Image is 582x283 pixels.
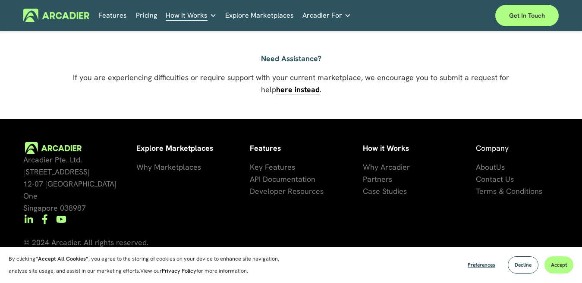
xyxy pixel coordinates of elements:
a: API Documentation [250,173,315,185]
a: folder dropdown [302,9,351,22]
span: Why Arcadier [363,162,410,172]
a: Features [98,9,127,22]
p: If you are experiencing difficulties or require support with your current marketplace, we encoura... [47,72,535,96]
span: Developer Resources [250,186,324,196]
span: Key Features [250,162,295,172]
strong: “Accept All Cookies” [35,255,88,262]
a: Key Features [250,161,295,173]
span: About [476,162,496,172]
strong: Features [250,143,281,153]
span: © 2024 Arcadier. All rights reserved. [23,237,148,247]
span: Why Marketplaces [136,162,201,172]
a: LinkedIn [23,214,34,224]
p: By clicking , you agree to the storing of cookies on your device to enhance site navigation, anal... [9,253,289,277]
span: Us [496,162,505,172]
a: Explore Marketplaces [225,9,294,22]
a: Privacy Policy [162,267,196,274]
a: Contact Us [476,173,514,185]
span: Preferences [468,261,495,268]
img: Arcadier [23,9,89,22]
a: Facebook [40,214,50,224]
a: here instead [276,84,320,94]
a: Ca [363,185,372,197]
span: se Studies [372,186,407,196]
a: artners [367,173,392,185]
span: How It Works [166,9,208,22]
a: Pricing [136,9,157,22]
span: Contact Us [476,174,514,184]
span: artners [367,174,392,184]
span: Arcadier Pte. Ltd. [STREET_ADDRESS] 12-07 [GEOGRAPHIC_DATA] One Singapore 038987 [23,155,119,213]
a: Get in touch [495,5,559,26]
a: YouTube [56,214,66,224]
button: Preferences [461,256,502,274]
a: folder dropdown [166,9,217,22]
a: se Studies [372,185,407,197]
a: About [476,161,496,173]
iframe: Chat Widget [539,242,582,283]
a: Why Arcadier [363,161,410,173]
span: Company [476,143,509,153]
a: Why Marketplaces [136,161,201,173]
span: API Documentation [250,174,315,184]
span: Terms & Conditions [476,186,542,196]
a: P [363,173,367,185]
a: Developer Resources [250,185,324,197]
button: Decline [508,256,538,274]
strong: How it Works [363,143,409,153]
strong: Explore Marketplaces [136,143,213,153]
span: Decline [515,261,532,268]
strong: Need Assistance? [261,53,321,63]
a: Terms & Conditions [476,185,542,197]
span: P [363,174,367,184]
span: Ca [363,186,372,196]
span: Arcadier For [302,9,342,22]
